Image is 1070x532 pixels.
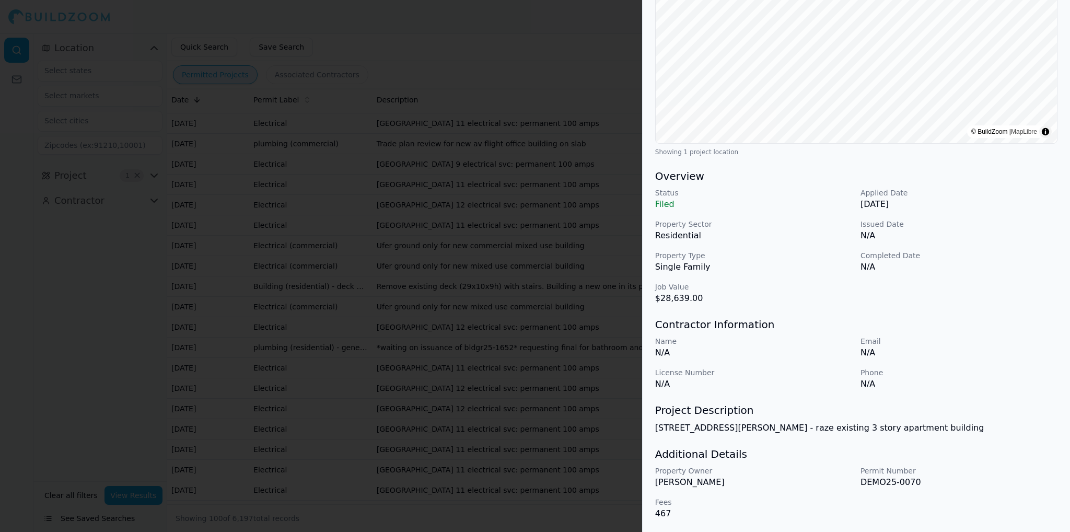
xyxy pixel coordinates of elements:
[860,466,1057,476] p: Permit Number
[655,447,1057,461] h3: Additional Details
[860,198,1057,211] p: [DATE]
[860,336,1057,346] p: Email
[655,466,852,476] p: Property Owner
[655,169,1057,183] h3: Overview
[655,148,1057,156] div: Showing 1 project location
[655,422,1057,434] p: [STREET_ADDRESS][PERSON_NAME] - raze existing 3 story apartment building
[860,476,1057,489] p: DEMO25-0070
[655,497,852,507] p: Fees
[860,261,1057,273] p: N/A
[655,219,852,229] p: Property Sector
[860,378,1057,390] p: N/A
[1011,128,1037,135] a: MapLibre
[655,378,852,390] p: N/A
[655,198,852,211] p: Filed
[655,507,852,520] p: 467
[655,403,1057,418] h3: Project Description
[1039,125,1052,138] summary: Toggle attribution
[655,261,852,273] p: Single Family
[655,317,1057,332] h3: Contractor Information
[655,367,852,378] p: License Number
[860,250,1057,261] p: Completed Date
[860,346,1057,359] p: N/A
[655,282,852,292] p: Job Value
[655,188,852,198] p: Status
[860,188,1057,198] p: Applied Date
[655,250,852,261] p: Property Type
[655,229,852,242] p: Residential
[860,367,1057,378] p: Phone
[860,229,1057,242] p: N/A
[971,126,1037,137] div: © BuildZoom |
[655,476,852,489] p: [PERSON_NAME]
[655,346,852,359] p: N/A
[860,219,1057,229] p: Issued Date
[655,292,852,305] p: $28,639.00
[655,336,852,346] p: Name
